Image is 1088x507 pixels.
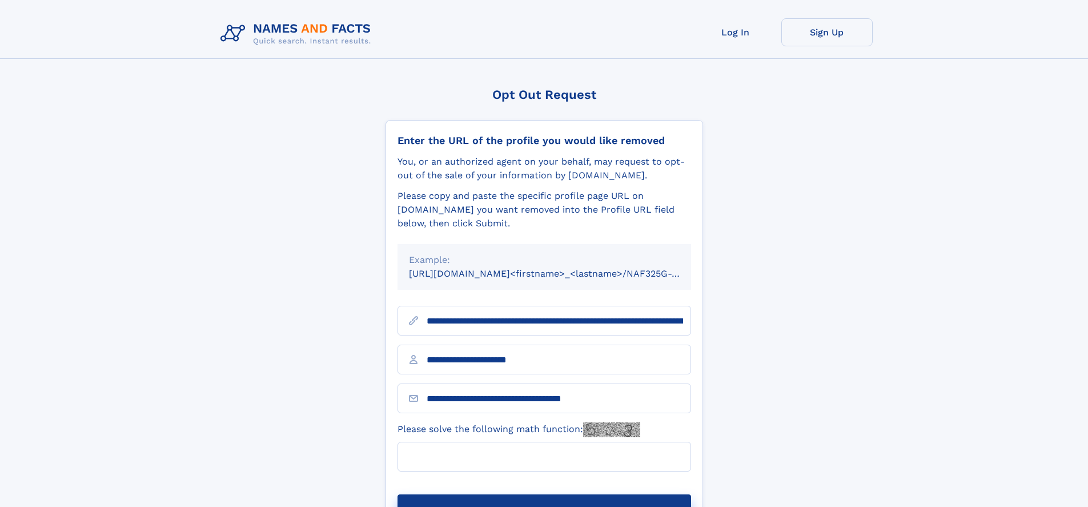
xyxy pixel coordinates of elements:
div: Opt Out Request [386,87,703,102]
a: Log In [690,18,781,46]
div: You, or an authorized agent on your behalf, may request to opt-out of the sale of your informatio... [398,155,691,182]
small: [URL][DOMAIN_NAME]<firstname>_<lastname>/NAF325G-xxxxxxxx [409,268,713,279]
div: Example: [409,253,680,267]
div: Enter the URL of the profile you would like removed [398,134,691,147]
label: Please solve the following math function: [398,422,640,437]
div: Please copy and paste the specific profile page URL on [DOMAIN_NAME] you want removed into the Pr... [398,189,691,230]
img: Logo Names and Facts [216,18,380,49]
a: Sign Up [781,18,873,46]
